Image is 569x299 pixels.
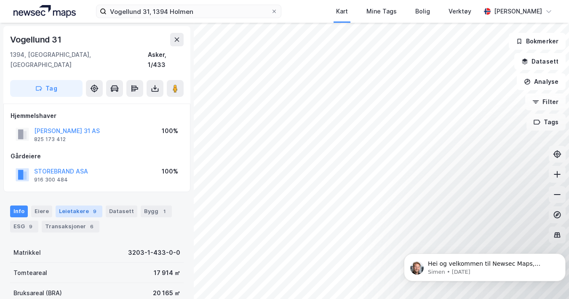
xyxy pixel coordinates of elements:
[160,207,168,216] div: 1
[494,6,542,16] div: [PERSON_NAME]
[517,73,566,90] button: Analyse
[162,126,178,136] div: 100%
[11,111,183,121] div: Hjemmelshaver
[10,50,148,70] div: 1394, [GEOGRAPHIC_DATA], [GEOGRAPHIC_DATA]
[10,80,83,97] button: Tag
[162,166,178,176] div: 100%
[154,268,180,278] div: 17 914 ㎡
[91,207,99,216] div: 9
[10,33,63,46] div: Vogellund 31
[366,6,397,16] div: Mine Tags
[56,206,102,217] div: Leietakere
[106,206,137,217] div: Datasett
[31,206,52,217] div: Eiere
[128,248,180,258] div: 3203-1-433-0-0
[514,53,566,70] button: Datasett
[34,176,68,183] div: 916 300 484
[13,5,76,18] img: logo.a4113a55bc3d86da70a041830d287a7e.svg
[153,288,180,298] div: 20 165 ㎡
[525,93,566,110] button: Filter
[107,5,271,18] input: Søk på adresse, matrikkel, gårdeiere, leietakere eller personer
[13,268,47,278] div: Tomteareal
[27,222,35,231] div: 9
[42,221,99,232] div: Transaksjoner
[88,222,96,231] div: 6
[10,221,38,232] div: ESG
[148,50,184,70] div: Asker, 1/433
[401,236,569,295] iframe: Intercom notifications message
[526,114,566,131] button: Tags
[13,248,41,258] div: Matrikkel
[34,136,66,143] div: 825 173 412
[13,288,62,298] div: Bruksareal (BRA)
[415,6,430,16] div: Bolig
[509,33,566,50] button: Bokmerker
[449,6,471,16] div: Verktøy
[11,151,183,161] div: Gårdeiere
[336,6,348,16] div: Kart
[10,206,28,217] div: Info
[141,206,172,217] div: Bygg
